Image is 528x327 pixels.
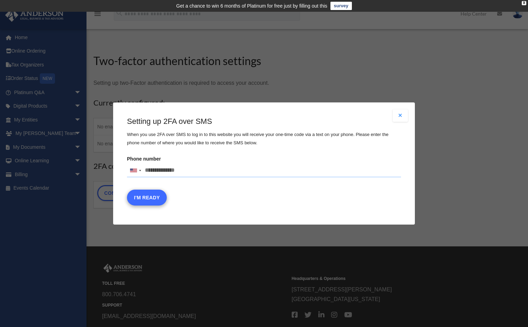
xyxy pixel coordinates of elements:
[127,190,167,206] button: I'm Ready
[330,2,352,10] a: survey
[127,130,401,147] p: When you use 2FA over SMS to log in to this website you will receive your one-time code via a tex...
[127,164,401,178] input: Phone numberList of countries
[522,1,526,5] div: close
[127,116,401,127] h3: Setting up 2FA over SMS
[127,164,143,177] div: United States: +1
[176,2,327,10] div: Get a chance to win 6 months of Platinum for free just by filling out this
[393,109,408,122] button: Close modal
[127,154,401,178] label: Phone number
